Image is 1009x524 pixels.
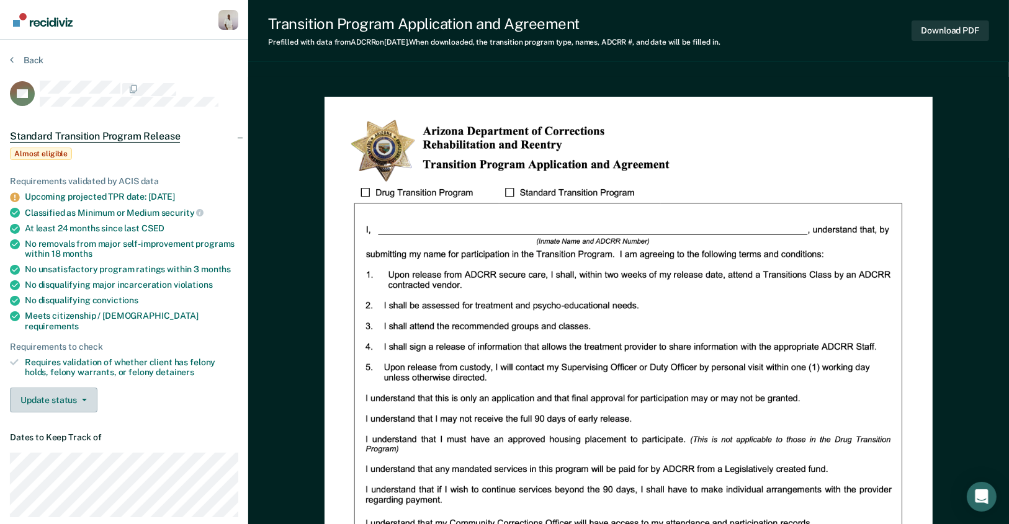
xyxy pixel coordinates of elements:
span: months [63,249,92,259]
div: Requires validation of whether client has felony holds, felony warrants, or felony [25,357,238,378]
span: security [161,208,204,218]
div: No disqualifying major incarceration [25,280,238,290]
button: Profile dropdown button [218,10,238,30]
div: No disqualifying [25,295,238,306]
div: Open Intercom Messenger [967,482,997,512]
div: Requirements validated by ACIS data [10,176,238,187]
span: Almost eligible [10,148,72,160]
img: Recidiviz [13,13,73,27]
span: detainers [156,367,194,377]
span: CSED [141,223,164,233]
span: months [201,264,231,274]
div: Requirements to check [10,342,238,352]
div: Meets citizenship / [DEMOGRAPHIC_DATA] [25,311,238,332]
div: No unsatisfactory program ratings within 3 [25,264,238,275]
div: Upcoming projected TPR date: [DATE] [25,192,238,202]
span: violations [174,280,213,290]
button: Back [10,55,43,66]
button: Update status [10,388,97,412]
span: requirements [25,321,79,331]
span: convictions [92,295,138,305]
div: Prefilled with data from ADCRR on [DATE] . When downloaded, the transition program type, names, A... [268,38,720,47]
button: Download PDF [912,20,989,41]
div: Transition Program Application and Agreement [268,15,720,33]
span: Standard Transition Program Release [10,130,180,143]
div: At least 24 months since last [25,223,238,234]
div: No removals from major self-improvement programs within 18 [25,239,238,260]
dt: Dates to Keep Track of [10,432,238,443]
div: Classified as Minimum or Medium [25,207,238,218]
